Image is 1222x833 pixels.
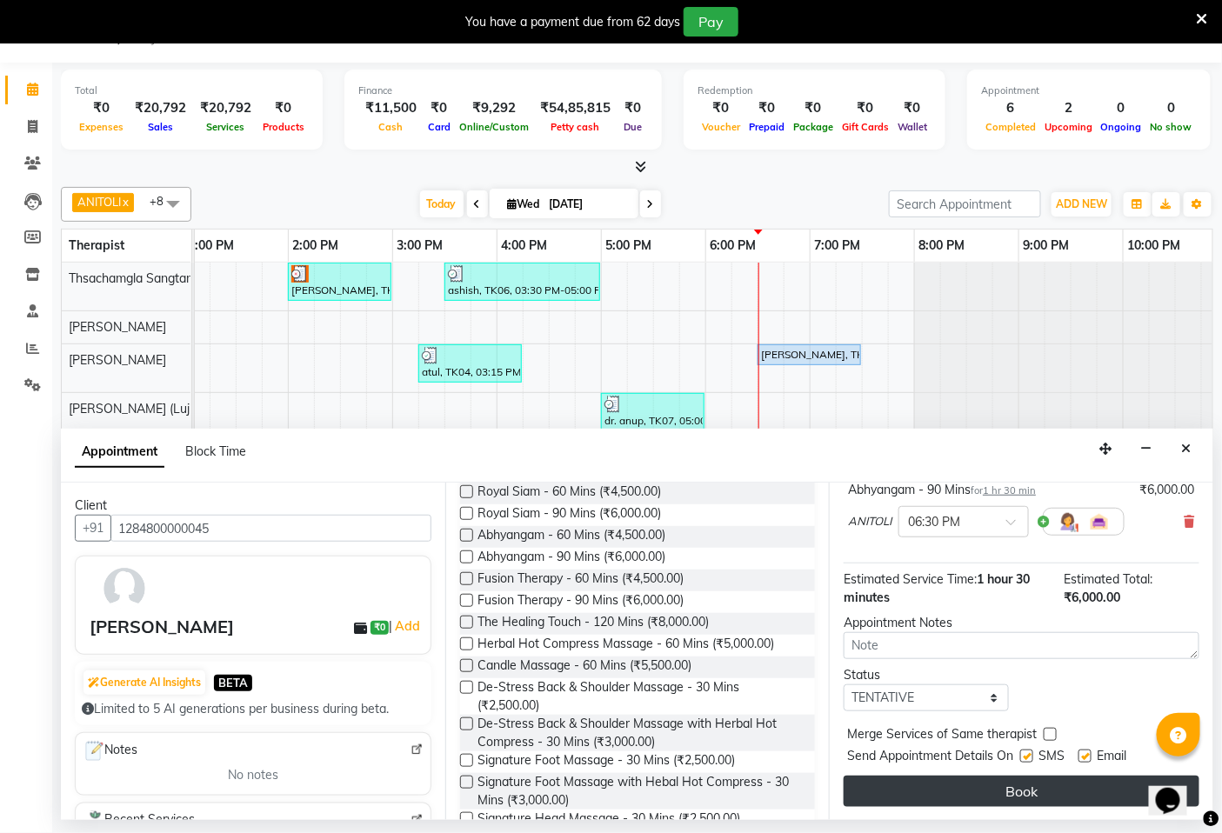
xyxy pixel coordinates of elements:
small: for [971,484,1036,496]
span: Herbal Hot Compress Massage - 60 Mins (₹5,000.00) [478,635,775,656]
button: ADD NEW [1052,192,1112,217]
span: ANITOLI [848,513,891,530]
div: 6 [981,98,1040,118]
span: ADD NEW [1056,197,1107,210]
div: ₹20,792 [128,98,193,118]
span: Wed [504,197,544,210]
span: Package [789,121,838,133]
div: Appointment [981,83,1197,98]
span: ₹6,000.00 [1064,590,1120,605]
span: Prepaid [745,121,789,133]
span: No show [1146,121,1197,133]
div: Abhyangam - 90 Mins [848,481,1036,499]
div: ₹0 [698,98,745,118]
span: Signature Foot Massage with Hebal Hot Compress - 30 Mins (₹3,000.00) [478,773,802,810]
div: ₹20,792 [193,98,258,118]
span: Upcoming [1040,121,1097,133]
div: Appointment Notes [844,614,1199,632]
div: 2 [1040,98,1097,118]
iframe: chat widget [1149,763,1205,816]
div: ₹0 [838,98,893,118]
span: Products [258,121,309,133]
span: Fusion Therapy - 60 Mins (₹4,500.00) [478,570,684,591]
span: Wallet [893,121,932,133]
img: avatar [99,563,150,614]
button: Book [844,776,1199,807]
span: ₹0 [371,621,389,635]
div: Client [75,496,431,515]
span: [PERSON_NAME] (Lujik) [69,401,202,416]
span: De-Stress Back & Shoulder Massage - 30 Mins (₹2,500.00) [478,678,802,715]
span: Notes [83,740,137,763]
span: Today [420,190,464,217]
span: 1 hr 30 min [983,484,1036,496]
a: 5:00 PM [602,233,657,258]
span: Therapist [69,237,124,253]
span: Appointment [75,436,164,468]
div: [PERSON_NAME], TK01, 06:30 PM-07:30 PM, [GEOGRAPHIC_DATA] - 60 Mins [759,347,859,363]
span: | [389,616,423,636]
span: [PERSON_NAME] [69,319,166,335]
div: atul, TK04, 03:15 PM-04:15 PM, Swedish De-Stress - 60 Mins [420,347,520,380]
img: Interior.png [1089,511,1110,532]
div: Finance [358,83,648,98]
button: +91 [75,515,111,542]
span: Royal Siam - 90 Mins (₹6,000.00) [478,504,662,526]
div: Total [75,83,309,98]
div: You have a payment due from 62 days [465,13,680,31]
span: Card [424,121,455,133]
span: Recent Services [83,810,195,831]
button: Close [1174,436,1199,463]
span: No notes [228,766,278,784]
span: Petty cash [547,121,604,133]
span: Online/Custom [455,121,533,133]
div: ₹6,000.00 [1140,481,1195,499]
span: Signature Head Massage - 30 Mins (₹2,500.00) [478,810,741,831]
span: Voucher [698,121,745,133]
div: 0 [1097,98,1146,118]
div: Status [844,666,1008,684]
span: Completed [981,121,1040,133]
span: Royal Siam - 60 Mins (₹4,500.00) [478,483,662,504]
span: Services [203,121,250,133]
a: 3:00 PM [393,233,448,258]
span: Email [1097,747,1126,769]
span: [PERSON_NAME] [69,352,166,368]
div: ₹11,500 [358,98,424,118]
input: Search Appointment [889,190,1041,217]
a: 2:00 PM [289,233,344,258]
button: Generate AI Insights [83,670,205,695]
div: ₹0 [258,98,309,118]
span: Estimated Service Time: [844,571,977,587]
div: Limited to 5 AI generations per business during beta. [82,700,424,718]
span: Signature Foot Massage - 30 Mins (₹2,500.00) [478,751,736,773]
span: +8 [150,194,177,208]
div: ₹0 [745,98,789,118]
span: Gift Cards [838,121,893,133]
div: ₹0 [75,98,128,118]
img: Hairdresser.png [1058,511,1078,532]
span: Candle Massage - 60 Mins (₹5,500.00) [478,656,692,678]
div: ₹0 [893,98,932,118]
span: The Healing Touch - 120 Mins (₹8,000.00) [478,613,710,635]
span: Abhyangam - 60 Mins (₹4,500.00) [478,526,666,548]
input: Search by Name/Mobile/Email/Code [110,515,431,542]
div: ashish, TK06, 03:30 PM-05:00 PM, Royal Siam - 90 Mins [446,265,598,298]
span: Expenses [75,121,128,133]
div: [PERSON_NAME] [90,614,234,640]
div: ₹0 [789,98,838,118]
div: dr. anup, TK07, 05:00 PM-06:00 PM, [GEOGRAPHIC_DATA] - 60 Mins [603,396,703,429]
span: De-Stress Back & Shoulder Massage with Herbal Hot Compress - 30 Mins (₹3,000.00) [478,715,802,751]
div: Redemption [698,83,932,98]
div: [PERSON_NAME], TK02, 02:00 PM-03:00 PM, Fusion Therapy - 60 Mins [290,265,390,298]
a: Add [392,616,423,636]
div: ₹54,85,815 [533,98,618,118]
a: 9:00 PM [1019,233,1074,258]
div: 0 [1146,98,1197,118]
a: 1:00 PM [184,233,239,258]
button: Pay [684,7,738,37]
span: Sales [144,121,177,133]
div: ₹0 [424,98,455,118]
a: 4:00 PM [497,233,552,258]
div: ₹0 [618,98,648,118]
